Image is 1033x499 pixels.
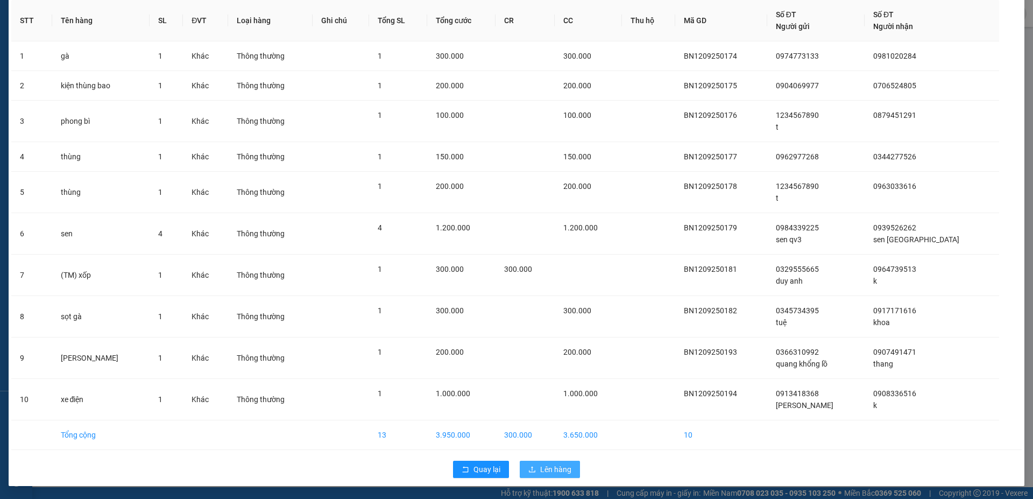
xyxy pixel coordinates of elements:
span: 1 [378,265,382,273]
td: Thông thường [228,379,313,420]
td: Khác [183,213,228,255]
span: 300.000 [563,52,591,60]
span: 300.000 [504,265,532,273]
td: Thông thường [228,172,313,213]
span: 0706524805 [873,81,916,90]
td: Khác [183,338,228,379]
span: 1 [378,111,382,120]
span: 0907491471 [873,348,916,356]
span: khoa [873,318,890,327]
span: tuệ [776,318,787,327]
td: 10 [11,379,52,420]
span: 0344277526 [873,152,916,161]
td: 10 [675,420,767,450]
span: 0974773133 [776,52,819,60]
span: 0963033616 [873,182,916,191]
span: BN1209250177 [684,152,737,161]
span: BN1209250175 [684,81,737,90]
span: quang khổng lồ [776,360,827,368]
span: 300.000 [436,52,464,60]
span: 1 [158,152,162,161]
td: (TM) xốp [52,255,150,296]
span: Người nhận [873,22,913,31]
span: 1.200.000 [563,223,598,232]
span: 0913418368 [776,389,819,398]
span: 1234567890 [776,111,819,120]
td: Khác [183,101,228,142]
span: 0908336516 [873,389,916,398]
span: 200.000 [563,182,591,191]
button: rollbackQuay lại [453,461,509,478]
span: 0917171616 [873,306,916,315]
td: Thông thường [228,71,313,101]
span: 1 [158,52,162,60]
td: Khác [183,172,228,213]
span: duy anh [776,277,803,285]
td: Thông thường [228,41,313,71]
span: Người gửi [776,22,810,31]
span: Số ĐT [873,10,894,19]
td: Khác [183,71,228,101]
td: thùng [52,142,150,172]
span: sen qv3 [776,235,802,244]
span: sen [GEOGRAPHIC_DATA] [873,235,959,244]
td: 5 [11,172,52,213]
span: 1 [378,182,382,191]
span: BN1209250176 [684,111,737,120]
td: Khác [183,41,228,71]
span: 300.000 [563,306,591,315]
span: BN1209250182 [684,306,737,315]
td: Thông thường [228,213,313,255]
span: 1 [158,312,162,321]
span: BN1209250194 [684,389,737,398]
span: 1 [378,389,382,398]
span: [PERSON_NAME] [776,401,833,410]
td: kiện thùng bao [52,71,150,101]
span: 100.000 [436,111,464,120]
span: 200.000 [436,182,464,191]
td: thùng [52,172,150,213]
span: 1 [158,395,162,404]
span: upload [528,466,536,474]
span: k [873,277,877,285]
span: Quay lại [473,463,500,475]
span: 150.000 [563,152,591,161]
span: 0981020284 [873,52,916,60]
span: t [776,194,779,202]
span: rollback [462,466,469,474]
span: 1.000.000 [563,389,598,398]
span: 200.000 [563,81,591,90]
span: 1 [158,81,162,90]
span: 4 [158,229,162,238]
span: 1 [378,81,382,90]
span: 1 [158,271,162,279]
span: BN1209250179 [684,223,737,232]
td: Thông thường [228,142,313,172]
td: 2 [11,71,52,101]
span: 1 [378,306,382,315]
span: 1 [158,188,162,196]
td: 7 [11,255,52,296]
span: BN1209250178 [684,182,737,191]
span: 0939526262 [873,223,916,232]
span: 4 [378,223,382,232]
td: sen [52,213,150,255]
span: 1 [378,348,382,356]
span: 0984339225 [776,223,819,232]
td: Khác [183,296,228,338]
span: 150.000 [436,152,464,161]
span: 1 [158,354,162,362]
td: xe điện [52,379,150,420]
span: 0904069977 [776,81,819,90]
span: 100.000 [563,111,591,120]
td: Thông thường [228,255,313,296]
td: sọt gà [52,296,150,338]
td: 4 [11,142,52,172]
td: gà [52,41,150,71]
span: t [776,123,779,131]
span: 200.000 [436,81,464,90]
td: 9 [11,338,52,379]
span: 1 [378,152,382,161]
span: 300.000 [436,265,464,273]
span: 1234567890 [776,182,819,191]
